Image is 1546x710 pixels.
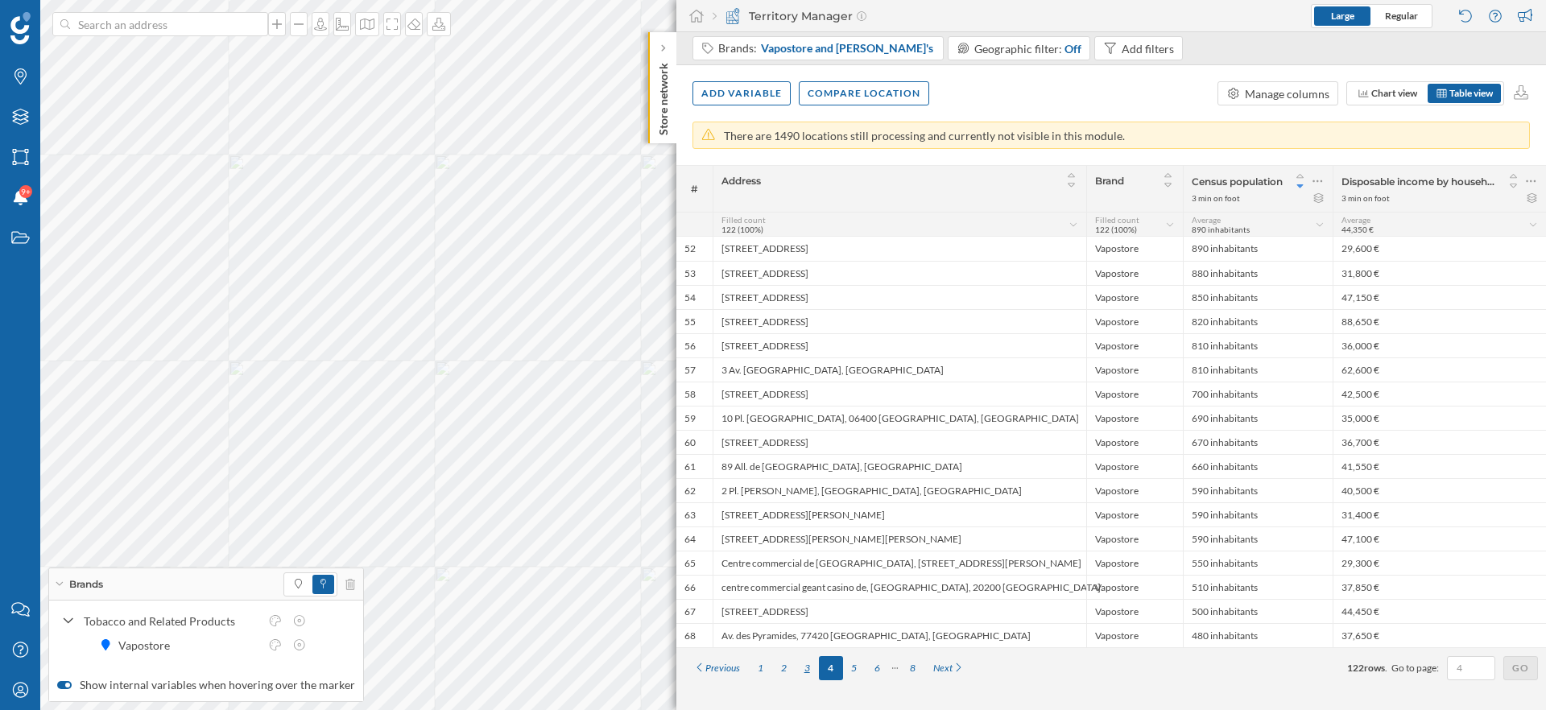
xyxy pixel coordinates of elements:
[1333,430,1546,454] div: 36,700 €
[1183,382,1333,406] div: 700 inhabitants
[1095,225,1137,234] span: 122 (100%)
[1333,478,1546,502] div: 40,500 €
[713,599,1086,623] div: [STREET_ADDRESS]
[32,11,110,26] span: Assistance
[1086,526,1183,551] div: Vapostore
[1449,87,1493,99] span: Table view
[1086,623,1183,647] div: Vapostore
[84,613,259,630] div: Tobacco and Related Products
[761,40,933,56] span: Vapostore and [PERSON_NAME]'s
[1183,623,1333,647] div: 480 inhabitants
[1333,261,1546,285] div: 31,800 €
[1086,309,1183,333] div: Vapostore
[713,357,1086,382] div: 3 Av. [GEOGRAPHIC_DATA], [GEOGRAPHIC_DATA]
[684,291,696,304] div: 54
[1086,406,1183,430] div: Vapostore
[655,56,672,135] p: Store network
[713,382,1086,406] div: [STREET_ADDRESS]
[1333,623,1546,647] div: 37,650 €
[713,261,1086,285] div: [STREET_ADDRESS]
[684,533,696,546] div: 64
[713,406,1086,430] div: 10 Pl. [GEOGRAPHIC_DATA], 06400 [GEOGRAPHIC_DATA], [GEOGRAPHIC_DATA]
[1333,551,1546,575] div: 29,300 €
[1333,599,1546,623] div: 44,450 €
[1385,662,1387,674] span: .
[1183,454,1333,478] div: 660 inhabitants
[684,316,696,328] div: 55
[713,575,1086,599] div: centre commercial geant casino de, [GEOGRAPHIC_DATA], 20200 [GEOGRAPHIC_DATA]
[1183,430,1333,454] div: 670 inhabitants
[69,577,103,592] span: Brands
[1183,261,1333,285] div: 880 inhabitants
[718,40,934,56] div: Brands:
[713,623,1086,647] div: Av. des Pyramides, 77420 [GEOGRAPHIC_DATA], [GEOGRAPHIC_DATA]
[1183,575,1333,599] div: 510 inhabitants
[684,412,696,425] div: 59
[684,364,696,377] div: 57
[713,237,1086,261] div: [STREET_ADDRESS]
[713,526,1086,551] div: [STREET_ADDRESS][PERSON_NAME][PERSON_NAME]
[1086,261,1183,285] div: Vapostore
[713,430,1086,454] div: [STREET_ADDRESS]
[1192,175,1283,188] span: Census population
[1086,333,1183,357] div: Vapostore
[1086,551,1183,575] div: Vapostore
[713,333,1086,357] div: [STREET_ADDRESS]
[1183,526,1333,551] div: 590 inhabitants
[1183,599,1333,623] div: 500 inhabitants
[1333,575,1546,599] div: 37,850 €
[684,605,696,618] div: 67
[1086,575,1183,599] div: Vapostore
[684,388,696,401] div: 58
[684,267,696,280] div: 53
[1333,454,1546,478] div: 41,550 €
[1183,357,1333,382] div: 810 inhabitants
[1371,87,1417,99] span: Chart view
[1341,175,1498,188] span: Disposable income by household
[1183,478,1333,502] div: 590 inhabitants
[1064,40,1081,57] div: Off
[1192,215,1221,225] span: Average
[713,478,1086,502] div: 2 Pl. [PERSON_NAME], [GEOGRAPHIC_DATA], [GEOGRAPHIC_DATA]
[713,454,1086,478] div: 89 All. de [GEOGRAPHIC_DATA], [GEOGRAPHIC_DATA]
[1331,10,1354,22] span: Large
[1391,661,1439,675] span: Go to page:
[684,557,696,570] div: 65
[1333,526,1546,551] div: 47,100 €
[684,340,696,353] div: 56
[1333,237,1546,261] div: 29,600 €
[1183,309,1333,333] div: 820 inhabitants
[725,8,741,24] img: territory-manager.svg
[1385,10,1418,22] span: Regular
[1192,225,1250,234] span: 890 inhabitants
[1095,175,1124,187] span: Brand
[721,215,766,225] span: Filled count
[1183,502,1333,526] div: 590 inhabitants
[1183,333,1333,357] div: 810 inhabitants
[1341,225,1374,234] span: 44,350 €
[1086,357,1183,382] div: Vapostore
[1086,478,1183,502] div: Vapostore
[724,128,1125,144] p: There are 1490 locations still processing and currently not visible in this module.
[684,630,696,642] div: 68
[1452,660,1490,676] input: 4
[1086,237,1183,261] div: Vapostore
[684,182,705,196] span: #
[684,485,696,497] div: 62
[1333,382,1546,406] div: 42,500 €
[684,436,696,449] div: 60
[1333,406,1546,430] div: 35,000 €
[713,285,1086,309] div: [STREET_ADDRESS]
[1183,285,1333,309] div: 850 inhabitants
[1333,309,1546,333] div: 88,650 €
[684,509,696,522] div: 63
[1333,502,1546,526] div: 31,400 €
[1086,382,1183,406] div: Vapostore
[1347,662,1364,674] span: 122
[721,175,761,187] span: Address
[684,460,696,473] div: 61
[1364,662,1385,674] span: rows
[721,225,763,234] span: 122 (100%)
[118,637,178,654] div: Vapostore
[1341,192,1390,204] div: 3 min on foot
